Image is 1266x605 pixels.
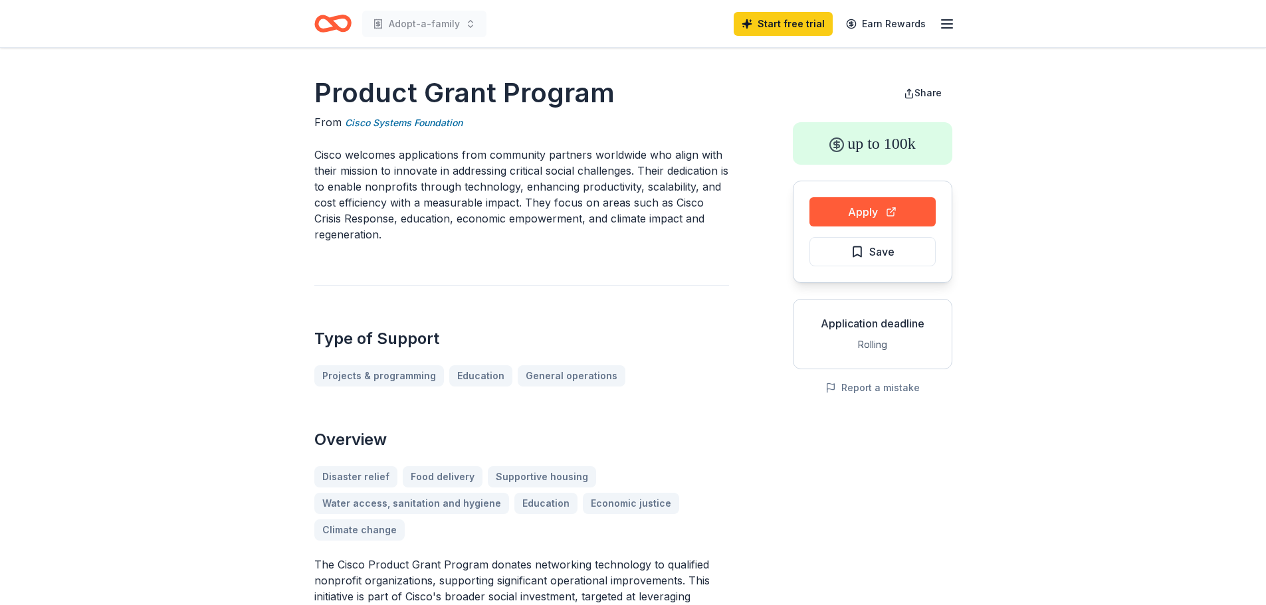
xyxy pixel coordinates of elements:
a: Earn Rewards [838,12,934,36]
h1: Product Grant Program [314,74,729,112]
a: Cisco Systems Foundation [345,115,463,131]
button: Share [893,80,952,106]
span: Save [869,243,895,260]
button: Save [809,237,936,266]
div: Application deadline [804,315,941,331]
div: up to 100k [793,122,952,165]
a: General operations [518,365,625,387]
button: Adopt-a-family [362,11,486,37]
a: Home [314,8,352,39]
p: Cisco welcomes applications from community partners worldwide who align with their mission to inn... [314,147,729,242]
button: Report a mistake [825,380,920,396]
h2: Type of Support [314,328,729,349]
button: Apply [809,197,936,226]
a: Start free trial [734,12,833,36]
span: Adopt-a-family [389,16,460,32]
h2: Overview [314,429,729,450]
a: Education [449,365,512,387]
div: From [314,114,729,131]
div: Rolling [804,337,941,353]
span: Share [914,87,942,98]
a: Projects & programming [314,365,444,387]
